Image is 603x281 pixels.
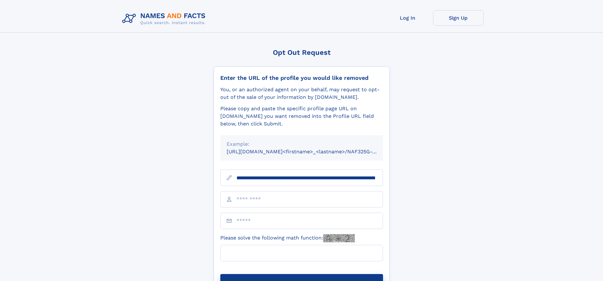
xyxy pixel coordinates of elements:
[227,140,377,148] div: Example:
[120,10,211,27] img: Logo Names and Facts
[433,10,484,26] a: Sign Up
[220,74,383,81] div: Enter the URL of the profile you would like removed
[220,105,383,128] div: Please copy and paste the specific profile page URL on [DOMAIN_NAME] you want removed into the Pr...
[220,86,383,101] div: You, or an authorized agent on your behalf, may request to opt-out of the sale of your informatio...
[382,10,433,26] a: Log In
[220,234,355,242] label: Please solve the following math function:
[227,149,395,155] small: [URL][DOMAIN_NAME]<firstname>_<lastname>/NAF325G-xxxxxxxx
[214,48,390,56] div: Opt Out Request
